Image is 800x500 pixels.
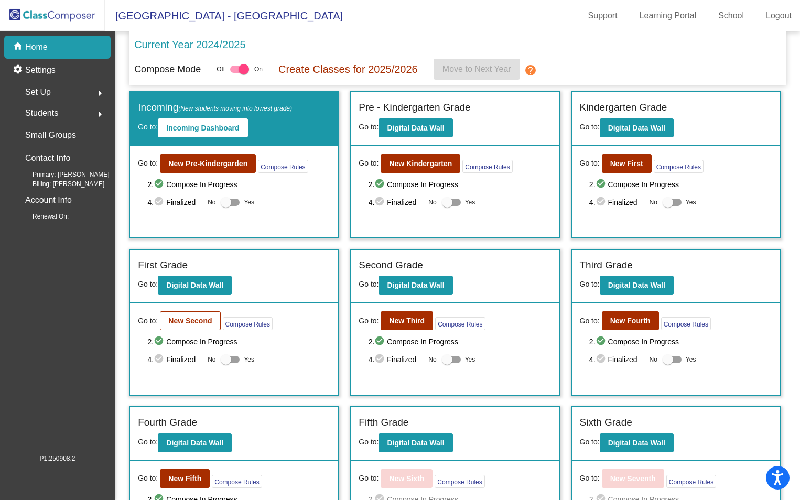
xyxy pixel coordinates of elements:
[138,473,158,484] span: Go to:
[359,123,379,131] span: Go to:
[654,160,704,173] button: Compose Rules
[650,198,657,207] span: No
[16,179,104,189] span: Billing: [PERSON_NAME]
[428,355,436,364] span: No
[160,154,256,173] button: New Pre-Kindergarden
[610,317,651,325] b: New Fourth
[94,87,106,100] mat-icon: arrow_right
[428,198,436,207] span: No
[434,59,520,80] button: Move to Next Year
[25,106,58,121] span: Students
[580,158,600,169] span: Go to:
[379,276,452,295] button: Digital Data Wall
[602,154,652,173] button: New First
[359,258,423,273] label: Second Grade
[580,258,633,273] label: Third Grade
[374,178,387,191] mat-icon: check_circle
[217,64,225,74] span: Off
[25,64,56,77] p: Settings
[435,317,485,330] button: Compose Rules
[223,317,273,330] button: Compose Rules
[600,118,674,137] button: Digital Data Wall
[244,353,254,366] span: Yes
[154,196,166,209] mat-icon: check_circle
[686,353,696,366] span: Yes
[359,158,379,169] span: Go to:
[147,335,330,348] span: 2. Compose In Progress
[160,469,210,488] button: New Fifth
[374,196,387,209] mat-icon: check_circle
[580,415,632,430] label: Sixth Grade
[387,281,444,289] b: Digital Data Wall
[580,100,667,115] label: Kindergarten Grade
[596,353,608,366] mat-icon: check_circle
[147,353,202,366] span: 4. Finalized
[610,474,656,483] b: New Seventh
[369,178,552,191] span: 2. Compose In Progress
[25,41,48,53] p: Home
[134,62,201,77] p: Compose Mode
[16,170,110,179] span: Primary: [PERSON_NAME]
[168,474,201,483] b: New Fifth
[596,335,608,348] mat-icon: check_circle
[138,415,197,430] label: Fourth Grade
[580,316,600,327] span: Go to:
[158,118,247,137] button: Incoming Dashboard
[168,317,212,325] b: New Second
[374,335,387,348] mat-icon: check_circle
[369,335,552,348] span: 2. Compose In Progress
[13,64,25,77] mat-icon: settings
[580,280,600,288] span: Go to:
[278,61,418,77] p: Create Classes for 2025/2026
[600,433,674,452] button: Digital Data Wall
[389,159,452,168] b: New Kindergarten
[138,123,158,131] span: Go to:
[208,355,215,364] span: No
[589,353,644,366] span: 4. Finalized
[608,124,665,132] b: Digital Data Wall
[589,178,772,191] span: 2. Compose In Progress
[25,85,51,100] span: Set Up
[138,100,292,115] label: Incoming
[602,469,664,488] button: New Seventh
[359,100,470,115] label: Pre - Kindergarten Grade
[610,159,643,168] b: New First
[369,196,424,209] span: 4. Finalized
[465,196,475,209] span: Yes
[158,276,232,295] button: Digital Data Wall
[16,212,69,221] span: Renewal On:
[13,41,25,53] mat-icon: home
[580,473,600,484] span: Go to:
[465,353,475,366] span: Yes
[359,316,379,327] span: Go to:
[369,353,424,366] span: 4. Finalized
[138,258,188,273] label: First Grade
[359,280,379,288] span: Go to:
[710,7,752,24] a: School
[138,316,158,327] span: Go to:
[580,438,600,446] span: Go to:
[381,469,433,488] button: New Sixth
[580,123,600,131] span: Go to:
[608,439,665,447] b: Digital Data Wall
[661,317,711,330] button: Compose Rules
[166,124,239,132] b: Incoming Dashboard
[596,178,608,191] mat-icon: check_circle
[208,198,215,207] span: No
[244,196,254,209] span: Yes
[94,108,106,121] mat-icon: arrow_right
[589,196,644,209] span: 4. Finalized
[462,160,512,173] button: Compose Rules
[178,105,292,112] span: (New students moving into lowest grade)
[389,474,424,483] b: New Sixth
[758,7,800,24] a: Logout
[147,196,202,209] span: 4. Finalized
[631,7,705,24] a: Learning Portal
[154,178,166,191] mat-icon: check_circle
[147,178,330,191] span: 2. Compose In Progress
[138,438,158,446] span: Go to:
[389,317,425,325] b: New Third
[524,64,537,77] mat-icon: help
[25,151,70,166] p: Contact Info
[600,276,674,295] button: Digital Data Wall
